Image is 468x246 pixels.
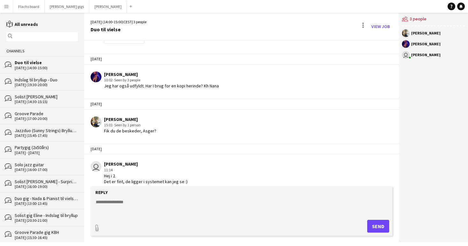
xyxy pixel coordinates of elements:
[15,116,78,121] div: [DATE] (17:00-20:00)
[104,167,188,173] div: 11:14
[15,60,78,65] div: Duo til vielse
[91,26,146,32] div: Duo til vielse
[104,173,188,184] div: Hej i 2 Det er fint, de ligger i systemet kan jeg se :)
[369,21,392,32] a: View Job
[15,184,78,189] div: [DATE] (16:00-19:00)
[84,144,399,154] div: [DATE]
[411,53,441,57] div: [PERSON_NAME]
[45,0,89,13] button: [PERSON_NAME] gigs
[84,54,399,64] div: [DATE]
[15,77,78,83] div: Indslag til bryllup - Duo
[91,19,146,25] div: [DATE] (14:00-15:00) | 3 people
[411,42,441,46] div: [PERSON_NAME]
[104,116,156,122] div: [PERSON_NAME]
[15,145,78,150] div: Partygig (2x50års)
[84,99,399,109] div: [DATE]
[15,151,78,155] div: [DATE] - [DATE]
[15,133,78,138] div: [DATE] (15:45-17:45)
[15,128,78,133] div: Jazzduo (Sunny Strings) Bryllupsreception
[15,196,78,201] div: Duo gig - Nada & Pianist til vielse på Reffen
[104,71,219,77] div: [PERSON_NAME]
[104,83,219,89] div: Jeg har også udfyldt. Har I brug for en kopi herinde? Kh Nana
[104,161,188,167] div: [PERSON_NAME]
[15,162,78,168] div: Solo jazz guitar
[15,100,78,104] div: [DATE] (14:30-15:15)
[104,77,219,83] div: 10:02
[15,94,78,100] div: Solist [PERSON_NAME]
[123,19,132,24] span: CEST
[113,78,140,82] span: · Seen by 3 people
[15,83,78,87] div: [DATE] (19:30-20:00)
[402,13,465,26] div: 3 people
[367,220,389,233] button: Send
[15,111,78,116] div: Groove Parade
[15,66,78,70] div: [DATE] (14:00-15:00)
[15,168,78,172] div: [DATE] (16:00-17:00)
[13,0,45,13] button: Flachs board
[15,235,78,240] div: [DATE] (15:30-16:45)
[15,229,78,235] div: Groove Parade gig KBH
[411,31,441,35] div: [PERSON_NAME]
[15,218,78,223] div: [DATE] (20:30-21:00)
[6,21,38,27] a: All unreads
[15,212,78,218] div: Solist gig Eline - Indslag til bryllup
[89,0,127,13] button: [PERSON_NAME]
[15,179,78,184] div: Solist [PERSON_NAME] - Surprise 50års
[104,122,156,128] div: 15:01
[95,190,108,195] label: Reply
[15,201,78,206] div: [DATE] (13:00-13:45)
[104,128,156,134] div: Fik du de beskeder, Asger?
[113,123,141,127] span: · Seen by 1 person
